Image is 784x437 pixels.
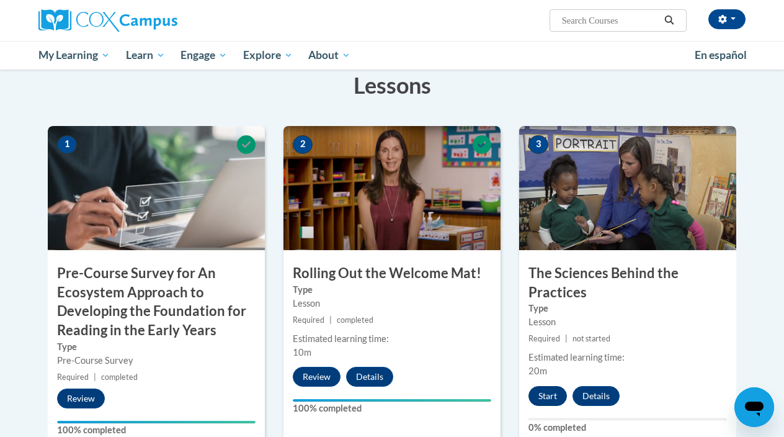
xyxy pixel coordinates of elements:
[283,264,501,283] h3: Rolling Out the Welcome Mat!
[337,315,373,325] span: completed
[243,48,293,63] span: Explore
[301,41,359,70] a: About
[293,367,341,387] button: Review
[57,135,77,154] span: 1
[38,9,262,32] a: Cox Campus
[528,302,727,315] label: Type
[293,135,313,154] span: 2
[101,372,138,382] span: completed
[572,334,610,343] span: not started
[528,421,727,435] label: 0% completed
[695,48,747,61] span: En español
[308,48,350,63] span: About
[57,340,256,354] label: Type
[528,135,548,154] span: 3
[528,315,727,329] div: Lesson
[57,372,89,382] span: Required
[38,9,177,32] img: Cox Campus
[734,387,774,427] iframe: Button to launch messaging window, conversation in progress
[528,351,727,364] div: Estimated learning time:
[293,402,491,415] label: 100% completed
[293,332,491,346] div: Estimated learning time:
[235,41,301,70] a: Explore
[38,48,110,63] span: My Learning
[346,367,393,387] button: Details
[126,48,165,63] span: Learn
[48,264,265,340] h3: Pre-Course Survey for An Ecosystem Approach to Developing the Foundation for Reading in the Early...
[660,13,679,28] button: Search
[29,41,755,70] div: Main menu
[528,334,560,343] span: Required
[561,13,660,28] input: Search Courses
[572,386,620,406] button: Details
[293,399,491,402] div: Your progress
[57,423,256,437] label: 100% completed
[519,264,736,302] h3: The Sciences Behind the Practices
[565,334,568,343] span: |
[30,41,118,70] a: My Learning
[172,41,235,70] a: Engage
[687,42,755,68] a: En español
[528,366,547,376] span: 20m
[283,126,501,250] img: Course Image
[48,126,265,250] img: Course Image
[708,9,746,29] button: Account Settings
[293,297,491,310] div: Lesson
[48,70,736,101] h3: Lessons
[293,283,491,297] label: Type
[519,126,736,250] img: Course Image
[57,421,256,423] div: Your progress
[180,48,227,63] span: Engage
[293,347,311,358] span: 10m
[293,315,324,325] span: Required
[118,41,173,70] a: Learn
[57,389,105,408] button: Review
[94,372,96,382] span: |
[329,315,332,325] span: |
[57,354,256,367] div: Pre-Course Survey
[528,386,567,406] button: Start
